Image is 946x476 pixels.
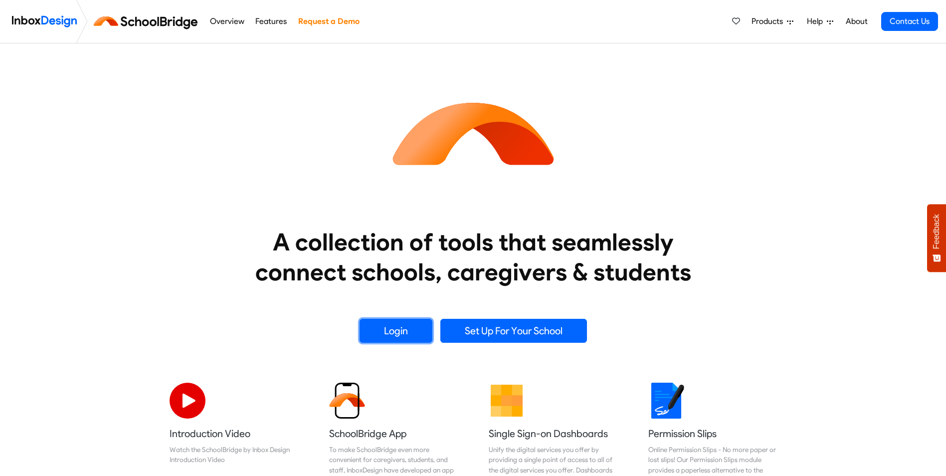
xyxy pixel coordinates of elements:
[881,12,938,31] a: Contact Us
[170,445,298,465] div: Watch the SchoolBridge by Inbox Design Introduction Video
[383,43,563,223] img: icon_schoolbridge.svg
[440,319,587,343] a: Set Up For Your School
[927,204,946,272] button: Feedback - Show survey
[932,214,941,249] span: Feedback
[360,319,432,343] a: Login
[843,11,870,31] a: About
[807,15,827,27] span: Help
[207,11,247,31] a: Overview
[170,427,298,441] h5: Introduction Video
[748,11,797,31] a: Products
[253,11,290,31] a: Features
[752,15,787,27] span: Products
[92,9,204,33] img: schoolbridge logo
[803,11,837,31] a: Help
[329,383,365,419] img: 2022_01_13_icon_sb_app.svg
[648,383,684,419] img: 2022_01_18_icon_signature.svg
[489,383,525,419] img: 2022_01_13_icon_grid.svg
[295,11,362,31] a: Request a Demo
[329,427,458,441] h5: SchoolBridge App
[236,227,710,287] heading: A collection of tools that seamlessly connect schools, caregivers & students
[648,427,777,441] h5: Permission Slips
[489,427,617,441] h5: Single Sign-on Dashboards
[170,383,205,419] img: 2022_07_11_icon_video_playback.svg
